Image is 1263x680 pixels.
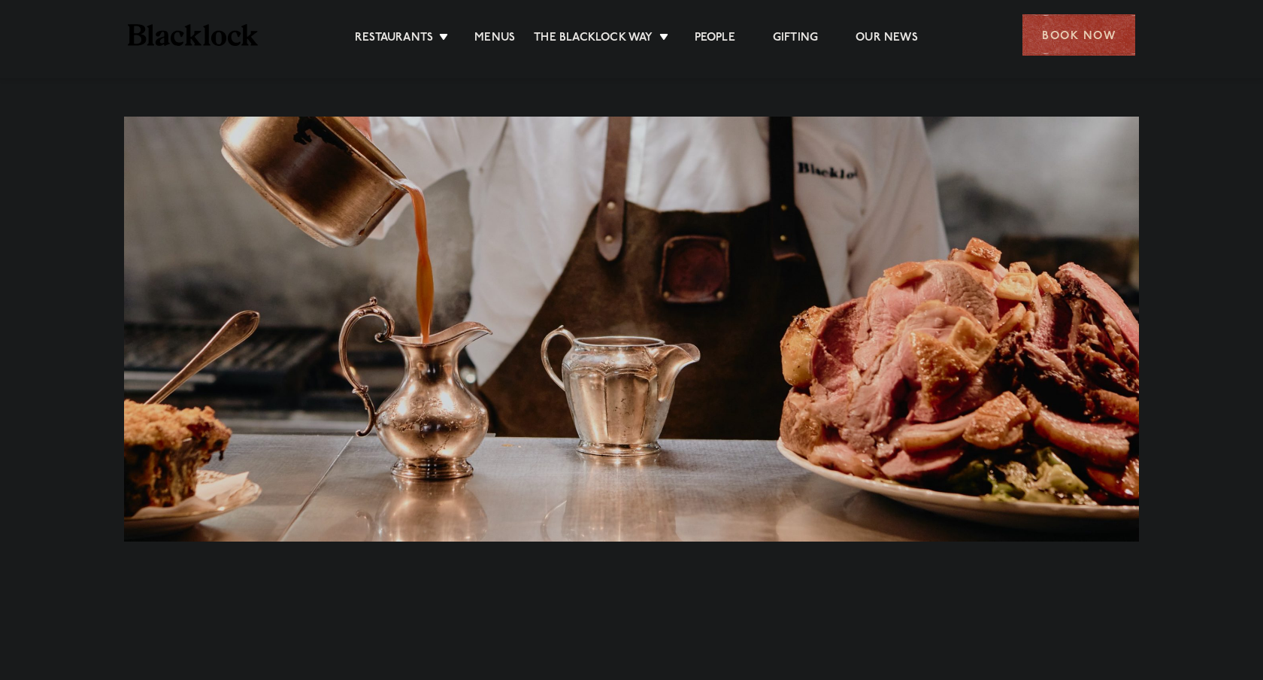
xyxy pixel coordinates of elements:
[355,31,433,47] a: Restaurants
[773,31,818,47] a: Gifting
[1022,14,1135,56] div: Book Now
[695,31,735,47] a: People
[474,31,515,47] a: Menus
[534,31,653,47] a: The Blacklock Way
[856,31,918,47] a: Our News
[128,24,258,46] img: BL_Textured_Logo-footer-cropped.svg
